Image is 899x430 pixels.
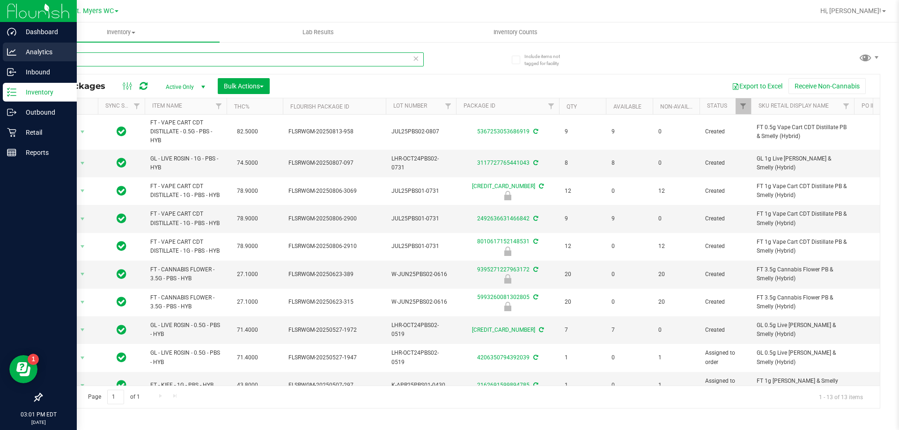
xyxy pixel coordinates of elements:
span: Sync from Compliance System [532,382,538,388]
span: Clear [413,52,419,65]
a: Inventory [22,22,220,42]
span: 12 [658,187,694,196]
span: GL 0.5g Live [PERSON_NAME] & Smelly (Hybrid) [757,321,848,339]
span: 0 [612,298,647,306]
span: Created [705,159,745,168]
span: FT 0.5g Vape Cart CDT Distillate PB & Smelly (Hybrid) [757,123,848,141]
iframe: Resource center [9,355,37,383]
span: select [77,323,88,336]
span: In Sync [117,212,126,225]
span: Created [705,127,745,136]
span: Sync from Compliance System [532,128,538,135]
div: Launch Hold [455,302,560,311]
span: FT - CANNABIS FLOWER - 3.5G - PBS - HYB [150,293,221,311]
span: Assigned to order [705,349,745,366]
a: Available [613,103,641,110]
span: Inventory Counts [481,28,550,36]
span: GL 1g Live [PERSON_NAME] & Smelly (Hybrid) [757,154,848,172]
span: 1 - 13 of 13 items [811,390,870,404]
span: Created [705,214,745,223]
span: Created [705,326,745,335]
span: 9 [612,214,647,223]
span: FT - VAPE CART CDT DISTILLATE - 1G - PBS - HYB [150,210,221,227]
a: Sku Retail Display Name [759,102,829,109]
span: 12 [565,187,600,196]
p: Retail [16,127,73,138]
p: Dashboard [16,26,73,37]
span: Assigned to order [705,377,745,394]
span: 8 [565,159,600,168]
span: 27.1000 [232,295,263,309]
inline-svg: Analytics [7,47,16,57]
span: FLSRWGM-20250507-297 [288,381,380,390]
span: 20 [658,270,694,279]
span: 78.9000 [232,212,263,226]
a: Non-Available [660,103,702,110]
span: 71.4000 [232,351,263,364]
span: select [77,268,88,281]
a: [CREDIT_CARD_NUMBER] [472,183,535,189]
span: Created [705,298,745,306]
span: FT - VAPE CART CDT DISTILLATE - 1G - PBS - HYB [150,182,221,200]
span: select [77,296,88,309]
span: FT - CANNABIS FLOWER - 3.5G - PBS - HYB [150,265,221,283]
span: select [77,240,88,253]
a: Qty [567,103,577,110]
span: FLSRWGM-20250623-315 [288,298,380,306]
span: In Sync [117,295,126,308]
a: Filter [211,98,227,114]
span: Inventory [22,28,220,36]
span: 1 [565,381,600,390]
a: Filter [839,98,854,114]
a: 4206350794392039 [477,354,530,361]
span: W-JUN25PBS02-0616 [391,270,450,279]
span: 12 [658,242,694,251]
a: [CREDIT_CARD_NUMBER] [472,327,535,333]
span: 82.5000 [232,125,263,138]
a: Filter [441,98,456,114]
a: 2162691599894785 [477,382,530,388]
a: Filter [736,98,751,114]
span: In Sync [117,323,126,336]
span: FT 1g Vape Cart CDT Distillate PB & Smelly (Hybrid) [757,210,848,227]
inline-svg: Retail [7,128,16,137]
span: 7 [565,326,600,335]
span: 9 [565,127,600,136]
iframe: Resource center unread badge [28,354,39,365]
button: Bulk Actions [218,78,270,94]
span: LHR-OCT24PBS02-0519 [391,321,450,339]
span: GL - LIVE ROSIN - 0.5G - PBS - HYB [150,349,221,366]
span: W-JUN25PBS02-0616 [391,298,450,306]
p: 03:01 PM EDT [4,410,73,419]
a: Package ID [464,102,495,109]
span: JUL25PBS01-0731 [391,214,450,223]
span: Sync from Compliance System [532,215,538,222]
a: Filter [129,98,145,114]
span: In Sync [117,268,126,281]
input: Search Package ID, Item Name, SKU, Lot or Part Number... [41,52,424,66]
span: select [77,157,88,170]
a: 5367253053686919 [477,128,530,135]
span: Hi, [PERSON_NAME]! [820,7,881,15]
span: 78.9000 [232,184,263,198]
span: GL - LIVE ROSIN - 1G - PBS - HYB [150,154,221,172]
span: 27.1000 [232,268,263,281]
span: 0 [612,242,647,251]
a: PO ID [862,102,876,109]
a: Flourish Package ID [290,103,349,110]
div: Launch Hold [455,274,560,284]
p: Inventory [16,87,73,98]
span: GL 0.5g Live [PERSON_NAME] & Smelly (Hybrid) [757,349,848,366]
span: FLSRWGM-20250806-2910 [288,242,380,251]
a: Item Name [152,102,182,109]
button: Receive Non-Cannabis [788,78,866,94]
span: FLSRWGM-20250527-1947 [288,353,380,362]
span: 71.4000 [232,323,263,337]
span: LHR-OCT24PBS02-0519 [391,349,450,366]
span: JUL25PBS01-0731 [391,187,450,196]
span: FLSRWGM-20250813-958 [288,127,380,136]
span: 1 [658,353,694,362]
span: 9 [612,127,647,136]
span: select [77,379,88,392]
